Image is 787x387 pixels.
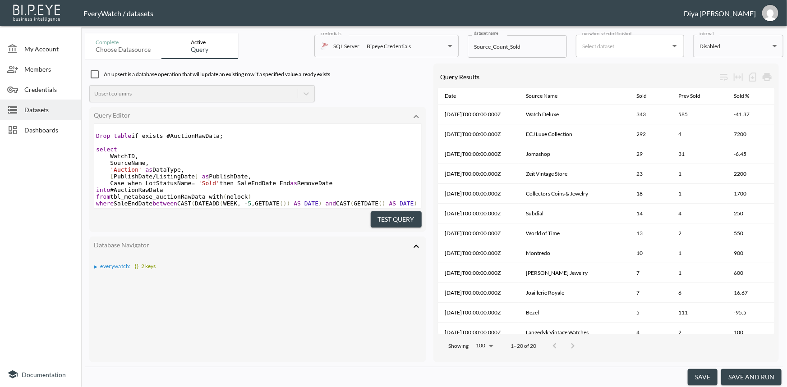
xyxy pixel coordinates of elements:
span: ) [414,200,418,207]
span: ] [195,173,198,180]
button: save and run [721,369,782,386]
th: 100 [727,323,774,342]
th: World of Time [519,223,630,243]
th: 2025-07-21T00:00:00.000Z [438,323,519,342]
div: Diya [PERSON_NAME] [684,9,756,18]
span: Date [445,91,468,101]
span: () [378,200,386,207]
th: 111 [671,303,727,323]
th: 2025-07-21T00:00:00.000Z [438,223,519,243]
th: 14 [629,204,671,223]
th: 2025-07-21T00:00:00.000Z [438,303,519,323]
span: , [181,166,184,173]
th: 7 [629,283,671,303]
div: Query Results [441,73,717,81]
th: 1 [671,263,727,283]
span: , [248,173,252,180]
span: ; [220,132,223,139]
span: DATE [400,200,414,207]
span: Case when LotStatusName then SaleEndDate End RemoveDate [96,180,333,187]
span: ) [248,193,252,200]
th: 2025-07-21T00:00:00.000Z [438,184,519,204]
a: Documentation [7,369,74,380]
span: SaleEndDate CAST DATEADD WEEK GETDATE CAST GETDATE [96,200,417,207]
span: , [135,153,138,159]
button: diya@everywatch.com [756,2,785,24]
span: Documentation [22,371,66,378]
th: 4 [671,204,727,223]
th: 23 [629,164,671,184]
th: Jomashop [519,144,630,164]
span: from [96,193,110,200]
span: #AuctionRawData [96,187,163,193]
th: 29 [629,144,671,164]
span: [ [110,173,114,180]
span: where [96,200,114,207]
span: if exists #AuctionRawData [96,132,223,139]
div: Query Editor [94,111,403,119]
div: Source Name [526,91,557,101]
img: mssql icon [321,42,329,50]
label: credentials [321,31,341,36]
th: 600 [727,263,774,283]
span: WatchID [96,153,138,159]
th: 18 [629,184,671,204]
span: ( [223,193,227,200]
span: ( [350,200,354,207]
span: - [244,200,248,207]
th: 2025-07-21T00:00:00.000Z [438,243,519,263]
div: Complete [96,39,151,46]
span: between [152,200,177,207]
div: Toggle table layout between fixed and auto (default: auto) [731,70,746,84]
span: tbl_metabase_auctionRawData with nolock [96,193,251,200]
span: Source Name [526,91,569,101]
th: 2025-07-21T00:00:00.000Z [438,164,519,184]
div: Active [191,39,209,46]
th: 7 [629,263,671,283]
span: Datasets [24,105,74,114]
th: 250 [727,204,774,223]
th: 10 [629,243,671,263]
span: ()) [280,200,290,207]
th: Watch Deluxe [519,105,630,124]
p: SQL Server [333,41,359,51]
span: , [251,200,255,207]
div: ▶ [95,264,98,269]
div: Print [760,70,774,84]
th: 5 [629,303,671,323]
th: 1 [671,243,727,263]
th: -6.45 [727,144,774,164]
div: Prev Sold [678,91,700,101]
span: DataType [96,166,184,173]
span: select [96,146,117,153]
div: Disabled [700,41,769,51]
th: 13 [629,223,671,243]
th: Subdial [519,204,630,223]
span: = [191,180,195,187]
th: 4 [671,124,727,144]
img: bipeye-logo [11,2,63,23]
th: 1 [671,164,727,184]
span: 'Auction' [110,166,142,173]
span: PublishDate ListingDate PublishDate [96,173,251,180]
th: Joaillerie Royale [519,283,630,303]
th: -95.5 [727,303,774,323]
div: Date [445,91,456,101]
label: run when selected finished [582,31,632,36]
span: Members [24,64,74,74]
span: Sold % [734,91,761,101]
button: Test Query [371,211,422,228]
button: save [688,369,718,386]
th: 6 [671,283,727,303]
span: ( [191,200,195,207]
th: 2200 [727,164,774,184]
div: Choose datasource [96,46,151,54]
th: 2 [671,323,727,342]
th: 343 [629,105,671,124]
p: 1–20 of 20 [511,342,537,350]
span: Drop [96,132,110,139]
th: 2 [671,223,727,243]
span: DATE [304,200,318,207]
span: everywatch : [101,263,131,269]
span: AS [389,200,396,207]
